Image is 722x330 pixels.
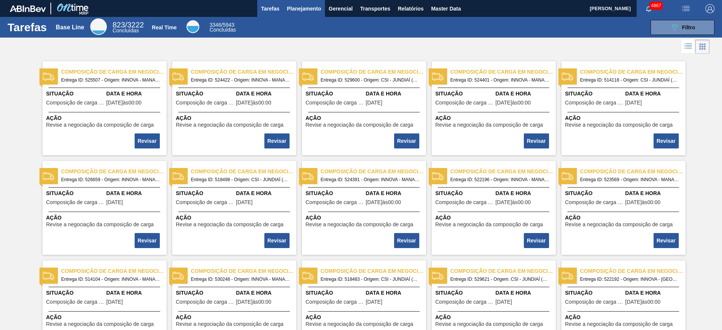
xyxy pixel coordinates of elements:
span: Composição de carga em negociação [46,100,105,106]
span: 21/07/2021, [625,100,642,106]
button: Revisar [654,133,679,148]
span: Composição de carga em negociação [61,267,167,275]
span: Revise a negociação da composição de carga [565,222,673,227]
span: Revise a negociação da composição de carga [435,222,543,227]
span: 10/08/2021,[object Object] [496,100,531,106]
span: Data e Hora [106,189,165,197]
span: 06/09/2021, [106,200,123,205]
button: Filtro [651,20,714,35]
button: Revisar [524,233,549,248]
span: Situação [306,289,364,297]
img: userActions [681,4,690,13]
span: Ação [46,214,165,222]
span: Ação [435,214,554,222]
span: Data e Hora [496,90,554,98]
div: Completar tarefa: 29866434 [654,232,680,249]
div: Base Line [90,18,107,35]
div: Real Time [187,20,199,33]
span: Entrega ID: 529600 - Origem: CSI - JUNDIAÍ (SP) - Destino: BR12 [321,76,420,84]
button: Revisar [264,233,290,248]
span: 18/08/2021, [236,200,253,205]
span: Situação [306,90,364,98]
div: Base Line [56,24,84,31]
img: status [562,71,573,82]
span: 29/09/2021,[object Object] [236,299,272,305]
span: 04/08/2021,[object Object] [625,299,661,305]
span: Ação [306,313,424,321]
button: Notificações [637,3,661,14]
span: Revise a negociação da composição de carga [46,222,154,227]
span: Data e Hora [366,90,424,98]
span: Composição de carga em negociação [306,299,364,305]
span: Composição de carga em negociação [435,200,494,205]
button: Revisar [135,233,160,248]
span: 27/08/2021,[object Object] [496,200,531,205]
span: Composição de carga em negociação [176,200,234,205]
span: Composição de carga em negociação [46,299,105,305]
span: Composição de carga em negociação [176,299,234,305]
img: status [173,171,184,182]
span: Entrega ID: 518498 - Origem: CSI - JUNDIAÍ (SP) - Destino: BR14 [191,176,290,184]
span: Composição de carga em negociação [435,100,494,106]
span: Situação [435,90,494,98]
span: Composição de carga em negociação [176,100,234,106]
span: Composição de carga em negociação [580,68,686,76]
span: 30/07/2021, [366,100,382,106]
span: Entrega ID: 524391 - Origem: INNOVA - MANAUS (AM) - Destino: BR15 [321,176,420,184]
div: Real Time [209,23,236,32]
span: Ação [435,313,554,321]
span: Situação [565,189,623,197]
div: Base Line [112,22,144,33]
span: Revise a negociação da composição de carga [565,122,673,128]
span: Composição de carga em negociação [61,168,167,176]
img: status [302,171,314,182]
div: Completar tarefa: 29866432 [395,232,420,249]
span: Composição de carga em negociação [191,168,296,176]
span: Situação [46,90,105,98]
span: Composição de carga em negociação [46,200,105,205]
span: Situação [435,289,494,297]
span: Master Data [431,4,461,13]
span: Ação [176,313,294,321]
span: Revise a negociação da composição de carga [46,122,154,128]
span: Planejamento [287,4,321,13]
span: Data e Hora [106,289,165,297]
span: Ação [46,313,165,321]
span: Concluídas [209,27,236,33]
span: Composição de carga em negociação [450,267,556,275]
span: Ação [46,114,165,122]
span: Composição de carga em negociação [306,200,364,205]
span: Composição de carga em negociação [450,68,556,76]
span: Gerencial [329,4,353,13]
span: Composição de carga em negociação [321,267,426,275]
span: Composição de carga em negociação [321,168,426,176]
span: Data e Hora [106,90,165,98]
span: Composição de carga em negociação [321,68,426,76]
span: / 3222 [112,21,144,29]
span: Revise a negociação da composição de carga [176,122,284,128]
span: Situação [46,189,105,197]
div: Completar tarefa: 29866425 [135,133,161,149]
span: Tarefas [261,4,279,13]
span: Ação [565,214,684,222]
span: Ação [565,313,684,321]
div: Completar tarefa: 29866426 [265,133,290,149]
span: Composição de carga em negociação [580,168,686,176]
span: Revise a negociação da composição de carga [435,321,543,327]
span: Revise a negociação da composição de carga [306,321,413,327]
div: Visão em Lista [681,39,695,54]
span: 26/07/2021, [366,299,382,305]
span: Revise a negociação da composição de carga [306,222,413,227]
span: Revise a negociação da composição de carga [565,321,673,327]
span: Data e Hora [366,289,424,297]
button: Revisar [135,133,160,148]
span: Revise a negociação da composição de carga [176,222,284,227]
span: Composição de carga em negociação [580,267,686,275]
span: 26/08/2021, [496,299,512,305]
img: status [432,270,443,282]
span: Entrega ID: 514118 - Origem: CSI - JUNDIAÍ (SP) - Destino: BR12 [580,76,680,84]
span: Entrega ID: 524401 - Origem: INNOVA - MANAUS (AM) - Destino: BR15 [450,76,550,84]
span: Entrega ID: 522196 - Origem: INNOVA - MANAUS (AM) - Destino: BR04 [450,176,550,184]
span: Revise a negociação da composição de carga [176,321,284,327]
span: 27/08/2021,[object Object] [366,200,401,205]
